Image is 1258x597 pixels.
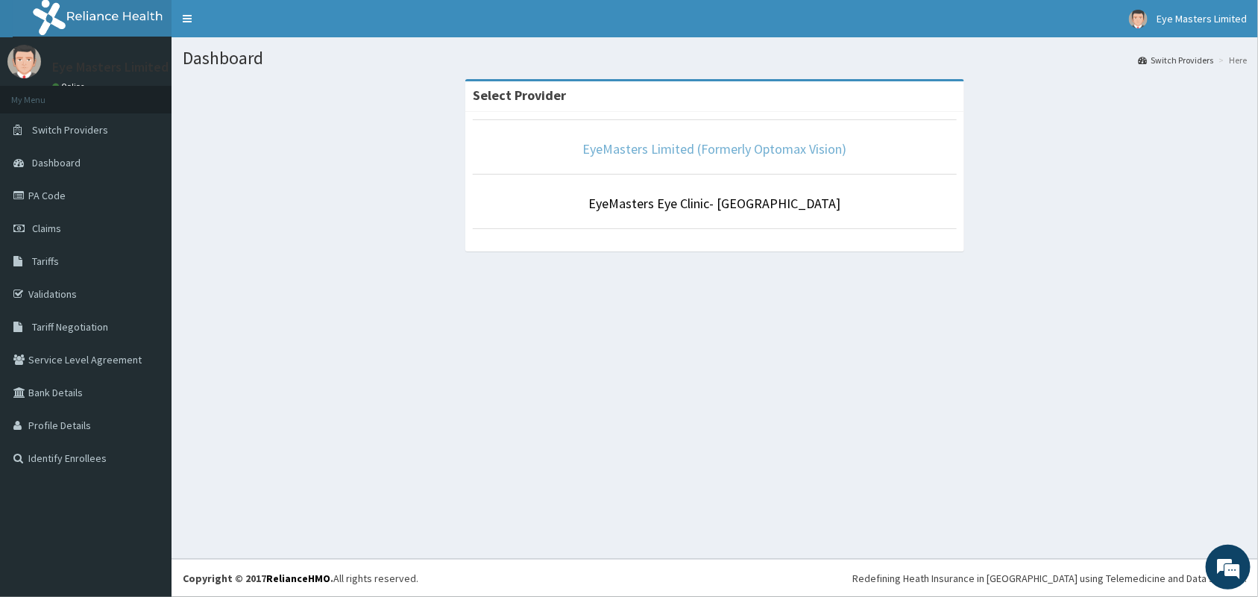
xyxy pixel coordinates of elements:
[52,60,169,74] p: Eye Masters Limited
[852,571,1247,586] div: Redefining Heath Insurance in [GEOGRAPHIC_DATA] using Telemedicine and Data Science!
[183,572,333,585] strong: Copyright © 2017 .
[266,572,330,585] a: RelianceHMO
[1129,10,1148,28] img: User Image
[32,320,108,334] span: Tariff Negotiation
[183,49,1247,68] h1: Dashboard
[1138,54,1213,66] a: Switch Providers
[32,156,81,169] span: Dashboard
[32,222,61,235] span: Claims
[473,87,566,104] strong: Select Provider
[172,559,1258,597] footer: All rights reserved.
[32,254,59,268] span: Tariffs
[7,45,41,78] img: User Image
[32,123,108,137] span: Switch Providers
[589,195,841,212] a: EyeMasters Eye Clinic- [GEOGRAPHIC_DATA]
[1157,12,1247,25] span: Eye Masters Limited
[1215,54,1247,66] li: Here
[52,81,88,92] a: Online
[583,140,847,157] a: EyeMasters Limited (Formerly Optomax Vision)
